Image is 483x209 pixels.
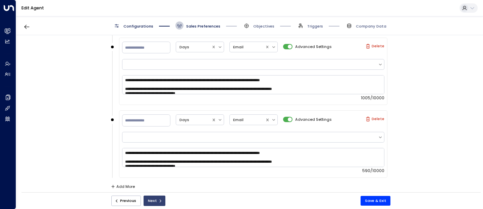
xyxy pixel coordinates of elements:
[295,44,332,50] span: Advanced Settings
[366,44,384,49] label: Delete
[111,196,141,206] button: Previous
[122,95,384,100] div: 1005/10000
[307,23,323,29] span: Triggers
[253,23,274,29] span: Objectives
[361,196,391,206] button: Save & Exit
[295,117,332,122] span: Advanced Settings
[366,117,384,121] label: Delete
[122,168,384,173] div: 590/10000
[186,23,220,29] span: Sales Preferences
[123,23,153,29] span: Configurations
[356,23,386,29] span: Company Data
[144,196,165,206] button: Next
[111,185,135,189] button: Add More
[21,5,44,11] a: Edit Agent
